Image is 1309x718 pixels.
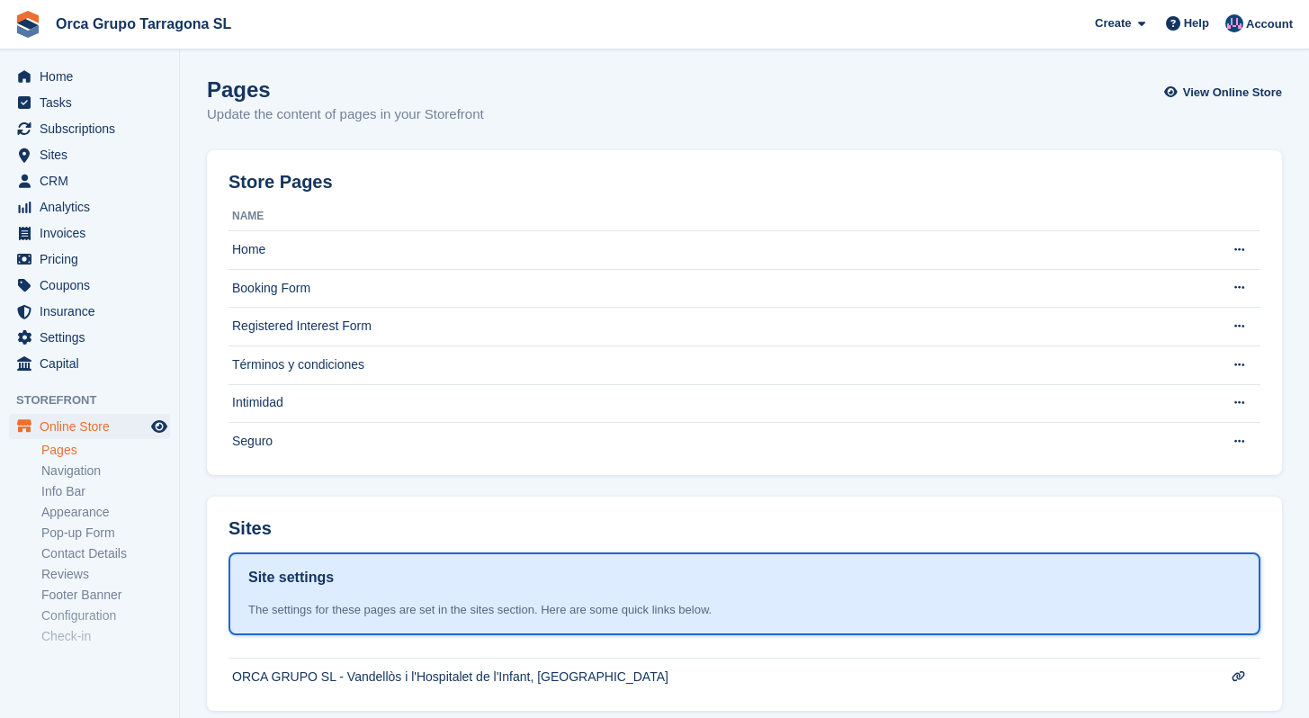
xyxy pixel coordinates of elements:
span: Help [1184,14,1209,32]
div: The settings for these pages are set in the sites section. Here are some quick links below. [248,601,1241,619]
a: Contact Details [41,545,170,562]
a: Appearance [41,504,170,521]
span: View Online Store [1183,84,1282,102]
a: Configuration [41,607,170,624]
a: menu [9,116,170,141]
span: Online Store [40,414,148,439]
a: menu [9,220,170,246]
span: CRM [40,168,148,193]
a: Info Bar [41,483,170,500]
a: Check-in [41,628,170,645]
span: Settings [40,325,148,350]
h2: Store Pages [229,172,333,193]
p: Update the content of pages in your Storefront [207,104,484,125]
td: Registered Interest Form [229,308,1209,346]
img: ADMIN MANAGMENT [1225,14,1243,32]
span: Insurance [40,299,148,324]
a: menu [9,325,170,350]
span: Capital [40,351,148,376]
a: menu [9,351,170,376]
td: ORCA GRUPO SL - Vandellòs i l'Hospitalet de l'Infant, [GEOGRAPHIC_DATA] [229,658,1209,696]
a: menu [9,194,170,220]
h1: Site settings [248,567,334,588]
td: Booking Form [229,269,1209,308]
h1: Pages [207,77,484,102]
span: Account [1246,15,1293,33]
a: menu [9,168,170,193]
a: menu [9,64,170,89]
a: Reviews [41,566,170,583]
td: Intimidad [229,384,1209,423]
a: Navigation [41,462,170,480]
span: Storefront [16,391,179,409]
a: menu [9,247,170,272]
a: menu [9,142,170,167]
td: Términos y condiciones [229,346,1209,384]
span: Create [1095,14,1131,32]
td: Home [229,231,1209,270]
a: Orca Grupo Tarragona SL [49,9,238,39]
span: Home [40,64,148,89]
span: Tasks [40,90,148,115]
td: Seguro [229,423,1209,461]
span: Coupons [40,273,148,298]
span: Pricing [40,247,148,272]
h2: Sites [229,518,272,539]
span: Sites [40,142,148,167]
span: Invoices [40,220,148,246]
a: menu [9,414,170,439]
span: Subscriptions [40,116,148,141]
img: stora-icon-8386f47178a22dfd0bd8f6a31ec36ba5ce8667c1dd55bd0f319d3a0aa187defe.svg [14,11,41,38]
a: Pop-up Form [41,525,170,542]
a: menu [9,90,170,115]
a: Footer Banner [41,587,170,604]
a: menu [9,273,170,298]
a: View Online Store [1169,77,1282,107]
a: Preview store [148,416,170,437]
a: Pages [41,442,170,459]
a: menu [9,299,170,324]
th: Name [229,202,1209,231]
span: Analytics [40,194,148,220]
